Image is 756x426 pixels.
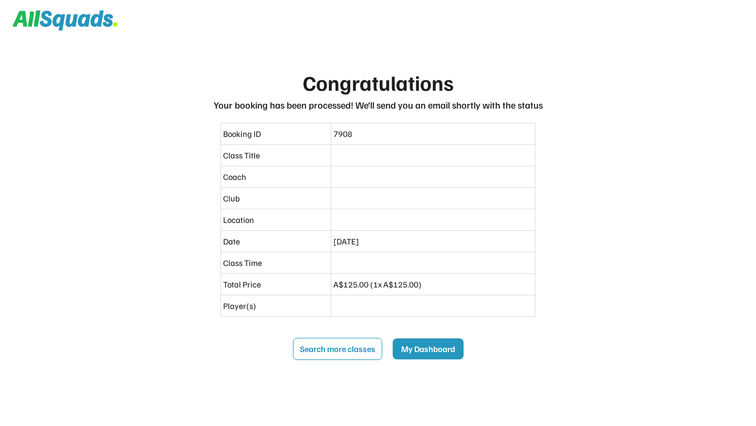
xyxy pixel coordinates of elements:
[223,235,329,248] div: Date
[223,278,329,291] div: Total Price
[223,149,329,162] div: Class Title
[303,67,454,98] div: Congratulations
[13,10,118,30] img: Squad%20Logo.svg
[293,338,382,360] button: Search more classes
[223,300,329,312] div: Player(s)
[333,278,533,291] div: A$125.00 (1x A$125.00)
[333,235,533,248] div: [DATE]
[214,98,543,112] div: Your booking has been processed! We’ll send you an email shortly with the status
[223,171,329,183] div: Coach
[393,338,464,359] button: My Dashboard
[223,127,329,140] div: Booking ID
[333,127,533,140] div: 7908
[223,257,329,269] div: Class Time
[223,192,329,205] div: Club
[223,214,329,226] div: Location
